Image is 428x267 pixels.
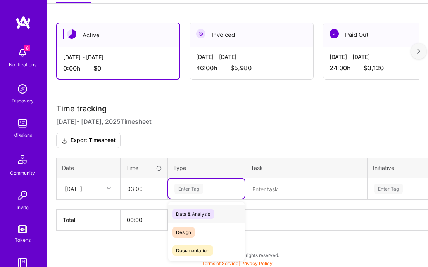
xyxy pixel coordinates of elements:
[196,53,307,61] div: [DATE] - [DATE]
[196,64,307,72] div: 46:00 h
[57,158,121,178] th: Date
[202,260,273,266] span: |
[364,64,384,72] span: $3,120
[65,185,82,193] div: [DATE]
[9,61,36,69] div: Notifications
[16,16,31,29] img: logo
[241,260,273,266] a: Privacy Policy
[121,179,167,199] input: HH:MM
[168,158,245,178] th: Type
[17,203,29,212] div: Invite
[230,64,252,72] span: $5,980
[15,236,31,244] div: Tokens
[56,117,152,127] span: [DATE] - [DATE] , 2025 Timesheet
[417,49,420,54] img: right
[47,245,428,265] div: © 2025 ATeams Inc., All rights reserved.
[330,29,339,38] img: Paid Out
[15,45,30,61] img: bell
[24,45,30,51] span: 8
[18,225,27,233] img: tokens
[67,29,76,39] img: Active
[190,23,313,47] div: Invoiced
[57,209,121,230] th: Total
[245,158,368,178] th: Task
[174,183,203,195] div: Enter Tag
[12,97,34,105] div: Discovery
[107,187,111,191] i: icon Chevron
[61,137,67,145] i: icon Download
[93,64,101,73] span: $0
[172,245,213,256] span: Documentation
[374,183,403,195] div: Enter Tag
[172,227,195,238] span: Design
[121,209,168,230] th: 00:00
[56,104,107,114] span: Time tracking
[63,53,173,61] div: [DATE] - [DATE]
[196,29,205,38] img: Invoiced
[15,188,30,203] img: Invite
[172,209,214,219] span: Data & Analysis
[10,169,35,177] div: Community
[126,164,162,172] div: Time
[202,260,238,266] a: Terms of Service
[56,133,121,148] button: Export Timesheet
[57,23,179,47] div: Active
[15,81,30,97] img: discovery
[13,131,32,139] div: Missions
[15,116,30,131] img: teamwork
[13,150,32,169] img: Community
[63,64,173,73] div: 0:00 h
